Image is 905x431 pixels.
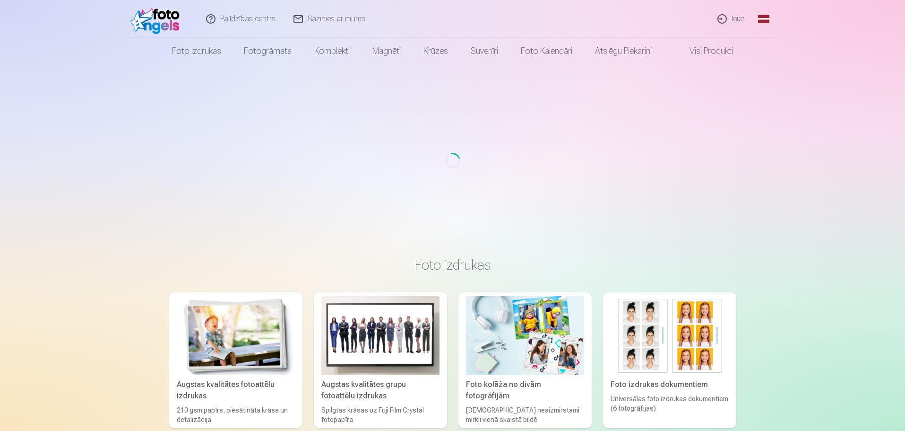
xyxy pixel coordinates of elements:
[466,296,584,375] img: Foto kolāža no divām fotogrāfijām
[607,394,733,424] div: Universālas foto izdrukas dokumentiem (6 fotogrāfijas)
[303,38,361,64] a: Komplekti
[663,38,744,64] a: Visi produkti
[361,38,412,64] a: Magnēti
[462,405,588,424] div: [DEMOGRAPHIC_DATA] neaizmirstami mirkļi vienā skaistā bildē
[173,405,299,424] div: 210 gsm papīrs, piesātināta krāsa un detalizācija
[177,256,729,273] h3: Foto izdrukas
[412,38,459,64] a: Krūzes
[233,38,303,64] a: Fotogrāmata
[130,4,185,34] img: /fa1
[321,296,440,375] img: Augstas kvalitātes grupu fotoattēlu izdrukas
[611,296,729,375] img: Foto izdrukas dokumentiem
[603,292,736,428] a: Foto izdrukas dokumentiemFoto izdrukas dokumentiemUniversālas foto izdrukas dokumentiem (6 fotogr...
[607,379,733,390] div: Foto izdrukas dokumentiem
[161,38,233,64] a: Foto izdrukas
[177,296,295,375] img: Augstas kvalitātes fotoattēlu izdrukas
[318,379,443,402] div: Augstas kvalitātes grupu fotoattēlu izdrukas
[169,292,302,428] a: Augstas kvalitātes fotoattēlu izdrukasAugstas kvalitātes fotoattēlu izdrukas210 gsm papīrs, piesā...
[584,38,663,64] a: Atslēgu piekariņi
[458,292,592,428] a: Foto kolāža no divām fotogrāfijāmFoto kolāža no divām fotogrāfijām[DEMOGRAPHIC_DATA] neaizmirstam...
[318,405,443,424] div: Spilgtas krāsas uz Fuji Film Crystal fotopapīra
[459,38,509,64] a: Suvenīri
[314,292,447,428] a: Augstas kvalitātes grupu fotoattēlu izdrukasAugstas kvalitātes grupu fotoattēlu izdrukasSpilgtas ...
[462,379,588,402] div: Foto kolāža no divām fotogrāfijām
[509,38,584,64] a: Foto kalendāri
[173,379,299,402] div: Augstas kvalitātes fotoattēlu izdrukas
